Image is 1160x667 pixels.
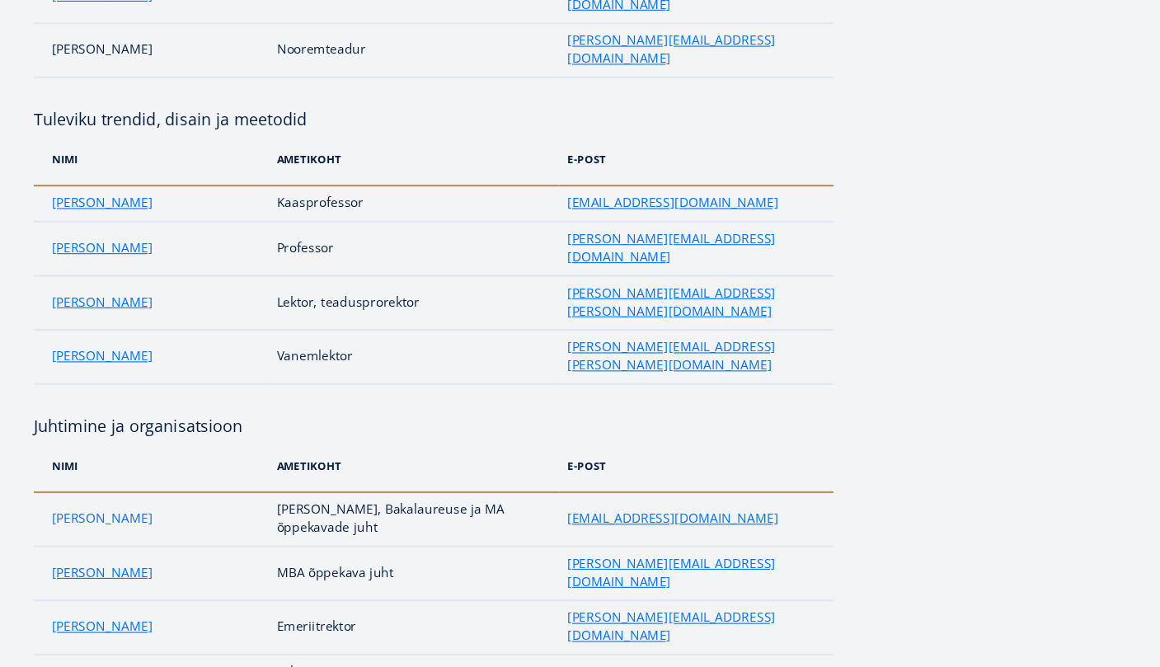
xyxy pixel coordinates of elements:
[521,86,748,119] a: [PERSON_NAME][EMAIL_ADDRESS][DOMAIN_NAME]
[513,458,764,507] th: e-post
[247,309,513,359] td: Lektor, teadusprorektor
[521,366,748,399] a: [PERSON_NAME][EMAIL_ADDRESS][PERSON_NAME][DOMAIN_NAME]
[49,374,142,391] a: [PERSON_NAME]
[521,267,748,300] a: [PERSON_NAME][EMAIL_ADDRESS][DOMAIN_NAME]
[247,260,513,309] td: Professor
[49,45,142,61] a: [PERSON_NAME]
[521,317,748,350] a: [PERSON_NAME][EMAIL_ADDRESS][PERSON_NAME][DOMAIN_NAME]
[247,606,513,655] td: Emeriitrektor
[247,458,513,507] th: Ametikoht
[49,234,142,251] a: [PERSON_NAME]
[49,325,142,341] a: [PERSON_NAME]
[247,227,513,260] td: Kaasprofessor
[247,359,513,408] td: Vanemlektor
[521,36,748,69] a: [EMAIL_ADDRESS][PERSON_NAME][DOMAIN_NAME]
[33,458,247,507] th: NIMi
[995,16,1012,33] a: Instagram
[968,16,987,33] a: Youtube
[918,16,935,33] a: Facebook
[33,178,247,227] th: NIMi
[521,564,748,597] a: [PERSON_NAME][EMAIL_ADDRESS][DOMAIN_NAME]
[521,234,714,251] a: [EMAIL_ADDRESS][DOMAIN_NAME]
[49,572,142,589] a: [PERSON_NAME]
[33,78,247,128] td: [PERSON_NAME]
[247,507,513,557] td: [PERSON_NAME], Bakalaureuse ja MA õppekavade juht
[49,622,142,638] a: [PERSON_NAME]
[521,523,714,539] a: [EMAIL_ADDRESS][DOMAIN_NAME]
[513,178,764,227] th: e-post
[247,78,513,128] td: Nooremteadur
[247,557,513,606] td: MBA õppekava juht
[49,275,142,292] a: [PERSON_NAME]
[33,434,764,458] h4: Juhtimine ja organisatsioon
[49,523,142,539] a: [PERSON_NAME]
[33,153,764,178] h4: Tuleviku trendid, disain ja meetodid
[247,178,513,227] th: Ametikoht
[943,16,960,33] a: Linkedin
[521,613,748,646] a: [PERSON_NAME][EMAIL_ADDRESS][DOMAIN_NAME]
[247,29,513,78] td: Nooremteadur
